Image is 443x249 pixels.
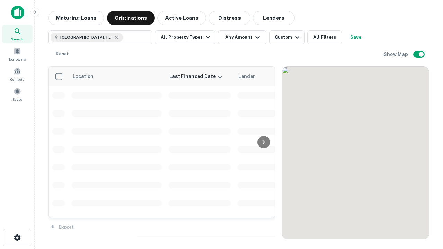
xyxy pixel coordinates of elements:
button: Maturing Loans [48,11,104,25]
button: Distress [209,11,250,25]
a: Borrowers [2,45,33,63]
th: Last Financed Date [165,67,234,86]
div: 0 0 [282,67,429,239]
div: Custom [275,33,301,41]
span: Lender [238,72,255,81]
a: Contacts [2,65,33,83]
span: Last Financed Date [169,72,225,81]
th: Location [68,67,165,86]
button: Any Amount [218,30,266,44]
button: Lenders [253,11,295,25]
span: [GEOGRAPHIC_DATA], [GEOGRAPHIC_DATA] [60,34,112,40]
span: Location [72,72,102,81]
button: Reset [51,47,73,61]
a: Saved [2,85,33,103]
img: capitalize-icon.png [11,6,24,19]
button: All Property Types [155,30,215,44]
span: Borrowers [9,56,26,62]
button: Active Loans [157,11,206,25]
th: Lender [234,67,345,86]
button: Originations [107,11,155,25]
button: Save your search to get updates of matches that match your search criteria. [345,30,367,44]
span: Search [11,36,24,42]
a: Search [2,25,33,43]
button: All Filters [307,30,342,44]
h6: Show Map [383,50,409,58]
button: Custom [269,30,305,44]
span: Saved [12,96,22,102]
iframe: Chat Widget [408,172,443,205]
span: Contacts [10,76,24,82]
